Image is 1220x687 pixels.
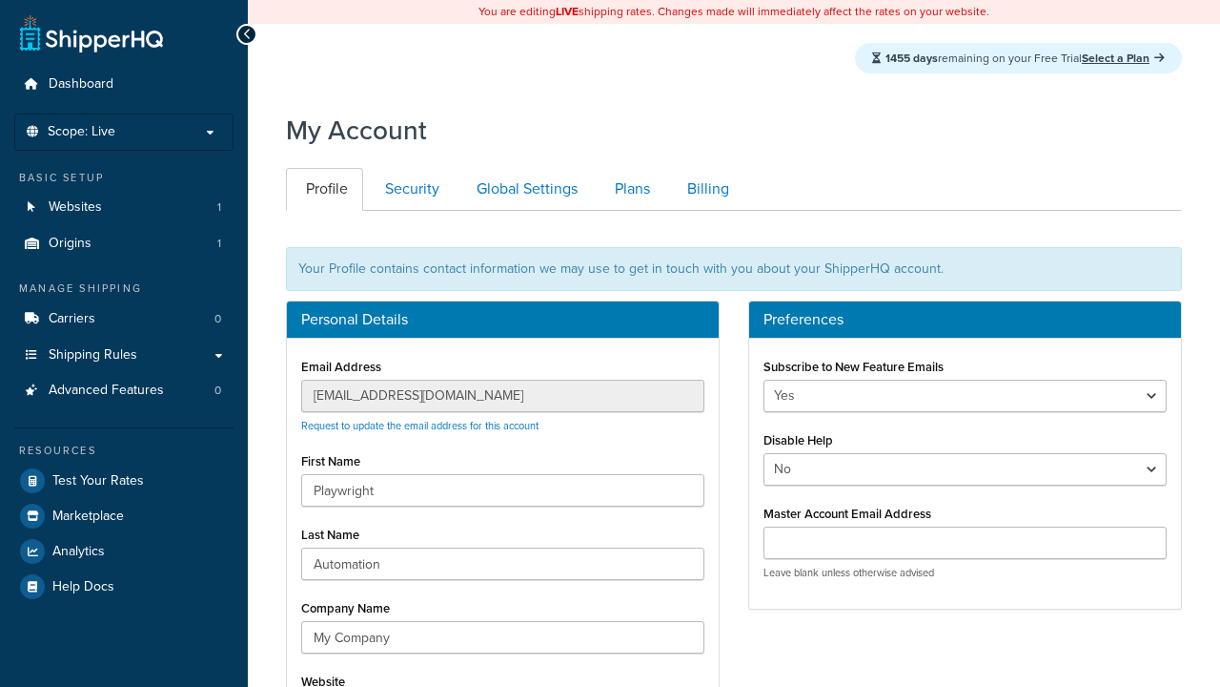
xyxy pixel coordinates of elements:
a: Select a Plan [1082,50,1165,67]
a: Profile [286,168,363,211]
li: Advanced Features [14,373,234,408]
a: Test Your Rates [14,464,234,498]
label: Company Name [301,601,390,615]
span: Analytics [52,544,105,560]
span: Test Your Rates [52,473,144,489]
a: Help Docs [14,570,234,604]
label: Last Name [301,528,359,542]
label: Master Account Email Address [763,507,931,521]
span: Websites [49,199,102,216]
label: Disable Help [763,433,833,448]
a: Carriers 0 [14,302,234,337]
div: Resources [14,443,234,459]
div: Your Profile contains contact information we may use to get in touch with you about your ShipperH... [286,247,1182,291]
label: Email Address [301,360,381,374]
span: Dashboard [49,76,113,93]
span: Shipping Rules [49,347,137,364]
span: 1 [217,199,221,216]
a: Origins 1 [14,226,234,261]
span: Help Docs [52,579,114,595]
li: Origins [14,226,234,261]
span: Marketplace [52,509,124,525]
span: 1 [217,236,221,252]
div: Basic Setup [14,170,234,186]
strong: 1455 days [885,50,938,67]
div: Manage Shipping [14,281,234,297]
div: remaining on your Free Trial [855,43,1182,73]
p: Leave blank unless otherwise advised [763,566,1167,580]
b: LIVE [556,3,579,20]
a: Advanced Features 0 [14,373,234,408]
span: Origins [49,236,91,252]
a: ShipperHQ Home [20,14,163,52]
h3: Preferences [763,311,1167,328]
a: Analytics [14,534,234,569]
a: Security [365,168,455,211]
span: 0 [214,311,221,327]
span: Carriers [49,311,95,327]
li: Carriers [14,302,234,337]
span: Scope: Live [48,124,115,140]
a: Marketplace [14,499,234,533]
a: Shipping Rules [14,338,234,373]
label: Subscribe to New Feature Emails [763,360,944,374]
span: 0 [214,383,221,399]
span: Advanced Features [49,383,164,399]
h3: Personal Details [301,311,704,328]
h1: My Account [286,112,427,149]
a: Plans [595,168,665,211]
a: Global Settings [457,168,593,211]
label: First Name [301,454,360,468]
a: Dashboard [14,67,234,102]
a: Billing [667,168,744,211]
a: Websites 1 [14,190,234,225]
li: Websites [14,190,234,225]
a: Request to update the email address for this account [301,418,539,433]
